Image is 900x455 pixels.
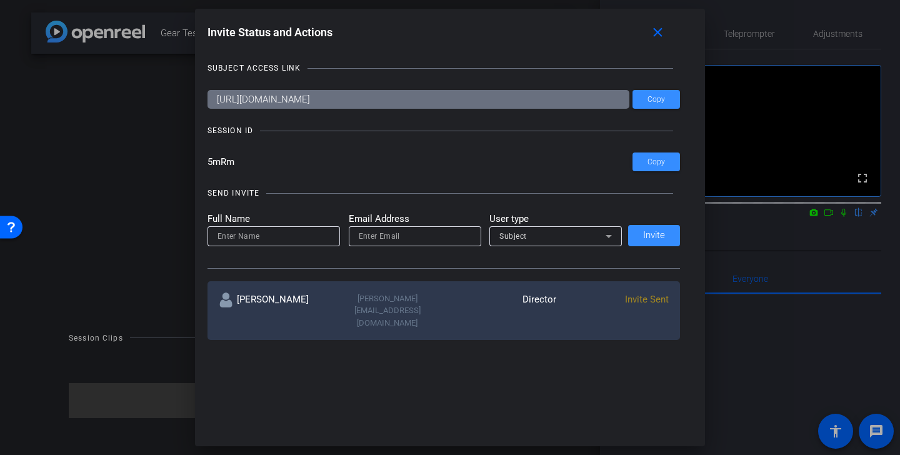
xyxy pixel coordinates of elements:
[632,152,680,171] button: Copy
[359,229,471,244] input: Enter Email
[632,90,680,109] button: Copy
[444,292,556,329] div: Director
[207,187,259,199] div: SEND INVITE
[207,124,681,137] openreel-title-line: SESSION ID
[349,212,481,226] mat-label: Email Address
[207,21,681,44] div: Invite Status and Actions
[219,292,331,329] div: [PERSON_NAME]
[647,95,665,104] span: Copy
[650,25,666,41] mat-icon: close
[625,294,669,305] span: Invite Sent
[331,292,444,329] div: [PERSON_NAME][EMAIL_ADDRESS][DOMAIN_NAME]
[207,187,681,199] openreel-title-line: SEND INVITE
[489,212,622,226] mat-label: User type
[647,157,665,167] span: Copy
[207,62,301,74] div: SUBJECT ACCESS LINK
[207,62,681,74] openreel-title-line: SUBJECT ACCESS LINK
[207,212,340,226] mat-label: Full Name
[217,229,330,244] input: Enter Name
[499,232,527,241] span: Subject
[207,124,253,137] div: SESSION ID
